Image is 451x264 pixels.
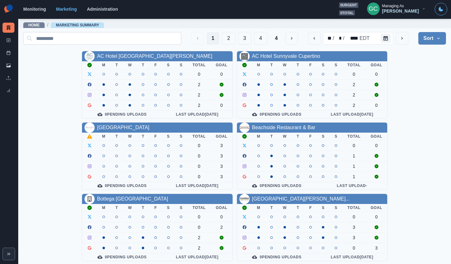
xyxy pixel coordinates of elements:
th: T [137,204,149,212]
th: S [175,204,188,212]
div: 0 [193,225,206,230]
th: T [110,204,123,212]
div: 2 [347,92,360,97]
th: M [252,61,266,69]
div: month [325,35,332,42]
th: T [110,61,123,69]
th: W [123,204,137,212]
button: Page 2 [222,32,235,45]
div: Date [325,35,370,42]
div: 0 [371,214,382,219]
div: 0 [347,72,360,77]
th: F [304,133,317,140]
th: F [304,61,317,69]
span: 0 total [339,10,355,16]
div: Last Upload [DATE] [322,255,382,260]
img: default-building-icon.png [85,194,95,204]
button: Calendar [381,34,391,43]
div: 0 Pending Uploads [87,183,157,188]
th: F [304,204,317,212]
div: 2 [193,92,206,97]
th: M [252,133,266,140]
th: T [292,133,304,140]
div: 2 [216,225,227,230]
div: 0 Pending Uploads [242,183,312,188]
a: Marketing [56,7,77,12]
th: S [162,61,175,69]
div: Last Upload - [322,183,382,188]
div: 0 Pending Uploads [87,255,157,260]
div: [PERSON_NAME] [382,8,419,14]
th: Goal [366,204,387,212]
th: Goal [211,133,232,140]
div: 3 [216,174,227,179]
div: Managing As [382,4,404,8]
div: 0 [193,164,206,169]
div: Last Upload [DATE] [167,183,227,188]
div: 2 [193,245,206,250]
div: 2 [347,103,360,108]
th: Total [188,61,211,69]
th: M [97,204,111,212]
th: S [317,61,330,69]
div: Gizelle Carlos [369,1,378,16]
th: W [123,61,137,69]
th: W [123,133,137,140]
button: Managing As[PERSON_NAME] [362,3,431,15]
th: S [162,133,175,140]
img: 579757395735182 [239,51,250,61]
th: M [97,61,111,69]
a: Marketing Summary [56,23,99,27]
th: T [292,61,304,69]
a: Bottega [GEOGRAPHIC_DATA] [97,196,168,201]
th: S [330,61,343,69]
th: F [149,61,162,69]
th: W [278,61,292,69]
div: 0 Pending Uploads [87,112,157,117]
button: Next Media [285,32,298,45]
div: time zone [359,35,370,42]
div: 2 [193,82,206,87]
th: Total [342,204,366,212]
th: S [175,133,188,140]
div: / [332,35,335,42]
span: / [47,22,48,28]
div: 0 [371,143,382,148]
div: 3 [347,235,360,240]
a: Media Library [3,60,14,70]
button: previous [308,32,321,45]
th: Total [342,61,366,69]
th: S [317,133,330,140]
button: Previous [191,32,204,45]
a: Marketing Summary [3,23,14,33]
th: T [137,133,149,140]
th: F [149,133,162,140]
a: [GEOGRAPHIC_DATA][PERSON_NAME]... [252,196,350,201]
th: S [175,61,188,69]
a: Uploads [3,73,14,83]
div: 3 [216,153,227,158]
div: 0 [216,103,227,108]
img: 365514629980090 [239,194,250,204]
div: 2 [193,235,206,240]
div: 0 [193,174,206,179]
th: F [149,204,162,212]
th: Goal [211,61,232,69]
div: 3 [371,245,382,250]
button: Page 4 [254,32,267,45]
a: New Post [3,35,14,45]
th: T [292,204,304,212]
th: Goal [366,61,387,69]
button: Sort [418,32,446,45]
th: Goal [366,133,387,140]
a: Monitoring [23,7,46,12]
a: Beachside Restaurant & Bar [252,125,316,130]
button: Toggle Mode [435,3,447,15]
th: Total [188,204,211,212]
div: 2 [193,103,206,108]
div: 0 Pending Uploads [242,112,312,117]
div: 0 [347,143,360,148]
img: 672556563102265 [85,51,95,61]
div: 0 Pending Uploads [242,255,312,260]
div: year [345,35,359,42]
